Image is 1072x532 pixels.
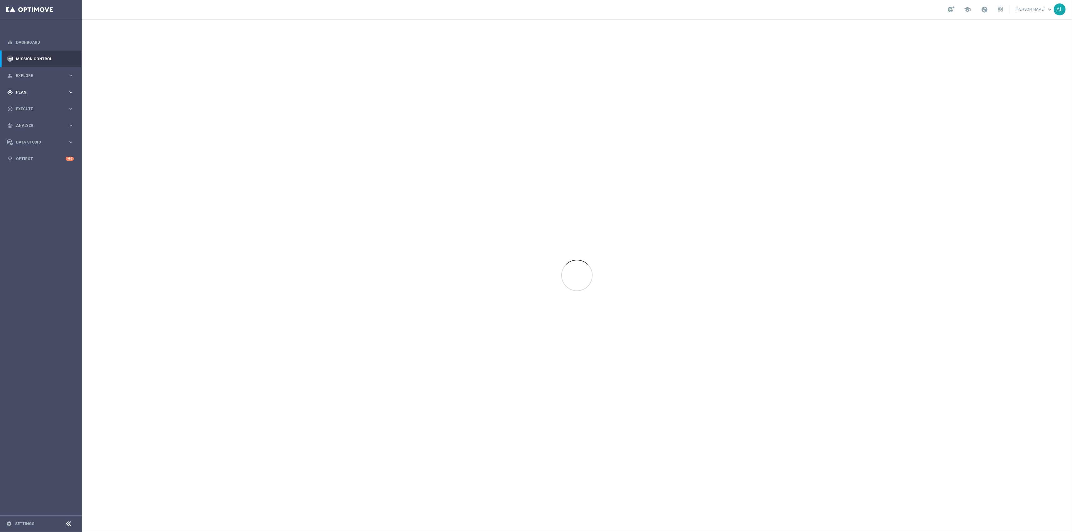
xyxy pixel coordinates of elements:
[7,34,74,51] div: Dashboard
[16,90,68,94] span: Plan
[1016,5,1054,14] a: [PERSON_NAME]keyboard_arrow_down
[7,106,74,111] button: play_circle_outline Execute keyboard_arrow_right
[7,123,13,128] i: track_changes
[964,6,971,13] span: school
[7,156,13,162] i: lightbulb
[1054,3,1066,15] div: AL
[7,40,13,45] i: equalizer
[7,156,74,161] button: lightbulb Optibot +10
[1046,6,1053,13] span: keyboard_arrow_down
[7,123,68,128] div: Analyze
[7,106,68,112] div: Execute
[7,73,68,79] div: Explore
[7,140,74,145] button: Data Studio keyboard_arrow_right
[7,90,13,95] i: gps_fixed
[7,139,68,145] div: Data Studio
[66,157,74,161] div: +10
[7,40,74,45] button: equalizer Dashboard
[16,140,68,144] span: Data Studio
[7,106,13,112] i: play_circle_outline
[15,522,34,526] a: Settings
[7,150,74,167] div: Optibot
[68,122,74,128] i: keyboard_arrow_right
[16,51,74,67] a: Mission Control
[16,107,68,111] span: Execute
[6,521,12,527] i: settings
[7,73,13,79] i: person_search
[16,124,68,128] span: Analyze
[7,51,74,67] div: Mission Control
[7,73,74,78] button: person_search Explore keyboard_arrow_right
[68,89,74,95] i: keyboard_arrow_right
[7,57,74,62] button: Mission Control
[7,90,68,95] div: Plan
[68,73,74,79] i: keyboard_arrow_right
[16,74,68,78] span: Explore
[7,90,74,95] button: gps_fixed Plan keyboard_arrow_right
[68,139,74,145] i: keyboard_arrow_right
[16,150,66,167] a: Optibot
[68,106,74,112] i: keyboard_arrow_right
[16,34,74,51] a: Dashboard
[7,123,74,128] button: track_changes Analyze keyboard_arrow_right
